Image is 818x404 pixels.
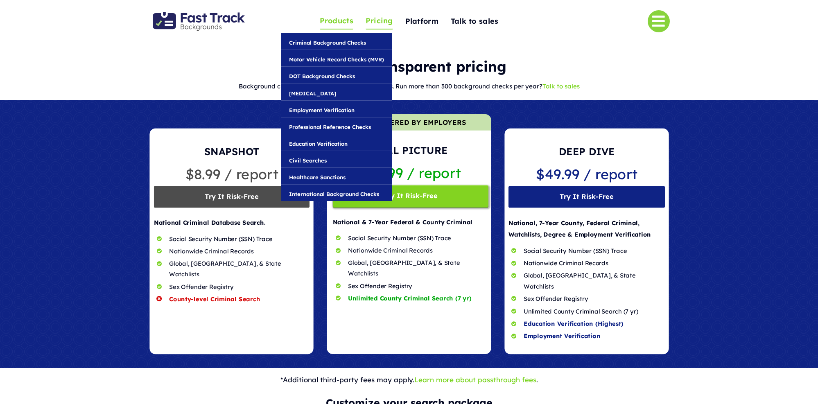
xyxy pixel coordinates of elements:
span: Healthcare Sanctions [289,173,346,182]
img: Fast Track Backgrounds Logo [153,12,245,31]
span: Employment Verification [289,106,355,115]
span: International Background Checks [289,190,379,199]
a: DOT Background Checks [281,67,392,83]
a: Education Verification [281,134,392,151]
a: Civil Searches [281,151,392,167]
span: Products [320,15,353,27]
a: Fast Track Backgrounds Logo [153,11,245,20]
a: Talk to sales [451,13,499,30]
a: Talk to sales [542,82,580,90]
a: Link to # [648,10,670,32]
span: Civil Searches [289,156,327,165]
span: Talk to sales [451,15,499,28]
p: *Additional third-party fees may apply. . [148,374,669,386]
a: Employment Verification [281,101,392,117]
span: Criminal Background Checks [289,38,366,47]
a: Professional Reference Checks [281,117,392,134]
nav: One Page [279,1,540,42]
span: DOT Background Checks [289,72,355,81]
a: [MEDICAL_DATA] [281,84,392,100]
a: Criminal Background Checks [281,33,392,50]
span: [MEDICAL_DATA] [289,89,336,98]
span: Education Verification [289,139,348,148]
span: Motor Vehicle Record Checks (MVR) [289,55,384,64]
a: Platform [405,13,438,30]
b: imple, transparent pricing [321,58,506,75]
span: Professional Reference Checks [289,122,371,131]
span: Platform [405,15,438,28]
a: Motor Vehicle Record Checks (MVR) [281,50,392,66]
span: Background check pricing for businesses of all sizes. Run more than 300 background checks per year? [239,82,542,90]
span: Pricing [366,15,393,27]
a: Healthcare Sanctions [281,168,392,184]
a: Learn more about passthrough fees [414,375,536,384]
a: Pricing [366,13,393,30]
a: International Background Checks [281,185,392,201]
